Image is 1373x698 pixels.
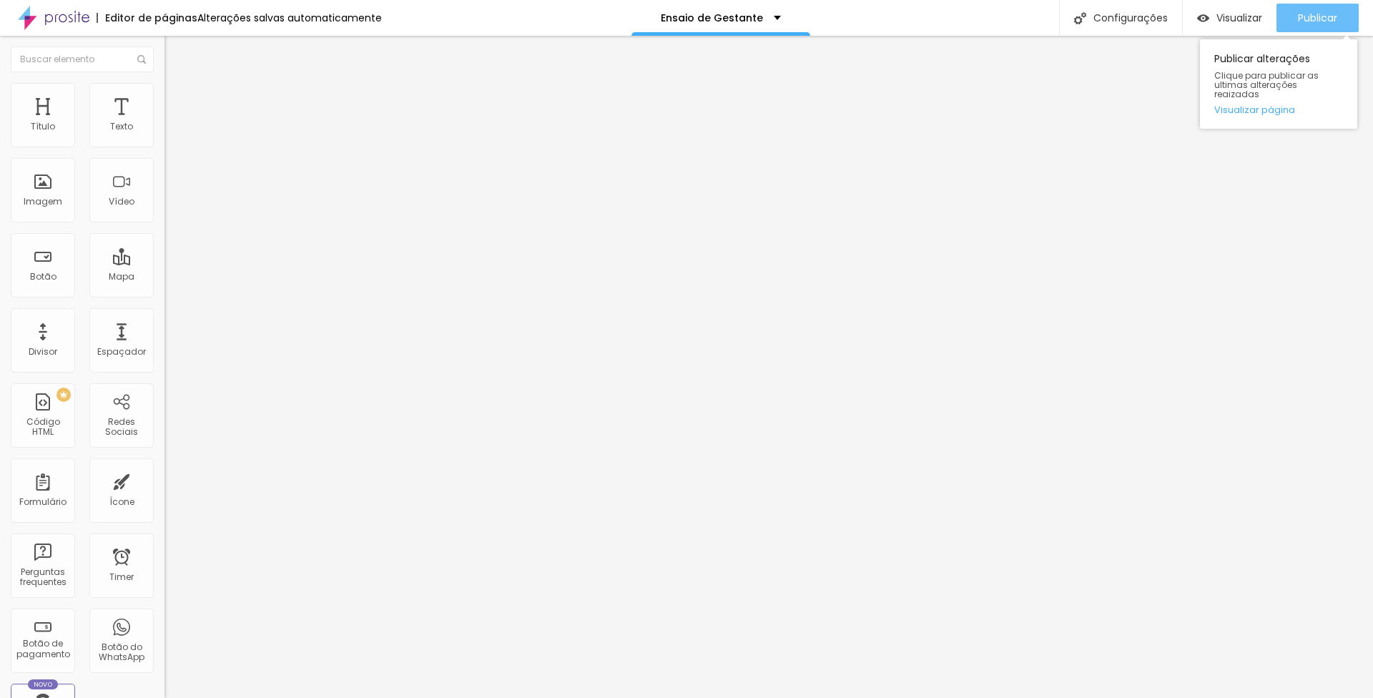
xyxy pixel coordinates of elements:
a: Visualizar página [1214,105,1343,114]
div: Espaçador [97,347,146,357]
div: Botão de pagamento [14,639,71,659]
div: Perguntas frequentes [14,567,71,588]
div: Timer [109,572,134,582]
button: Publicar [1276,4,1359,32]
img: Icone [137,55,146,64]
div: Ícone [109,497,134,507]
p: Ensaio de Gestante [661,13,763,23]
div: Vídeo [109,197,134,207]
div: Mapa [109,272,134,282]
div: Divisor [29,347,57,357]
span: Visualizar [1216,12,1262,24]
div: Publicar alterações [1200,39,1357,129]
div: Imagem [24,197,62,207]
div: Texto [110,122,133,132]
div: Formulário [19,497,67,507]
span: Clique para publicar as ultimas alterações reaizadas [1214,71,1343,99]
input: Buscar elemento [11,46,154,72]
div: Botão do WhatsApp [93,642,149,663]
img: Icone [1074,12,1086,24]
div: Botão [30,272,56,282]
span: Publicar [1298,12,1337,24]
div: Redes Sociais [93,417,149,438]
button: Visualizar [1183,4,1276,32]
div: Título [31,122,55,132]
div: Novo [28,679,59,689]
div: Código HTML [14,417,71,438]
div: Editor de páginas [97,13,197,23]
div: Alterações salvas automaticamente [197,13,382,23]
img: view-1.svg [1197,12,1209,24]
